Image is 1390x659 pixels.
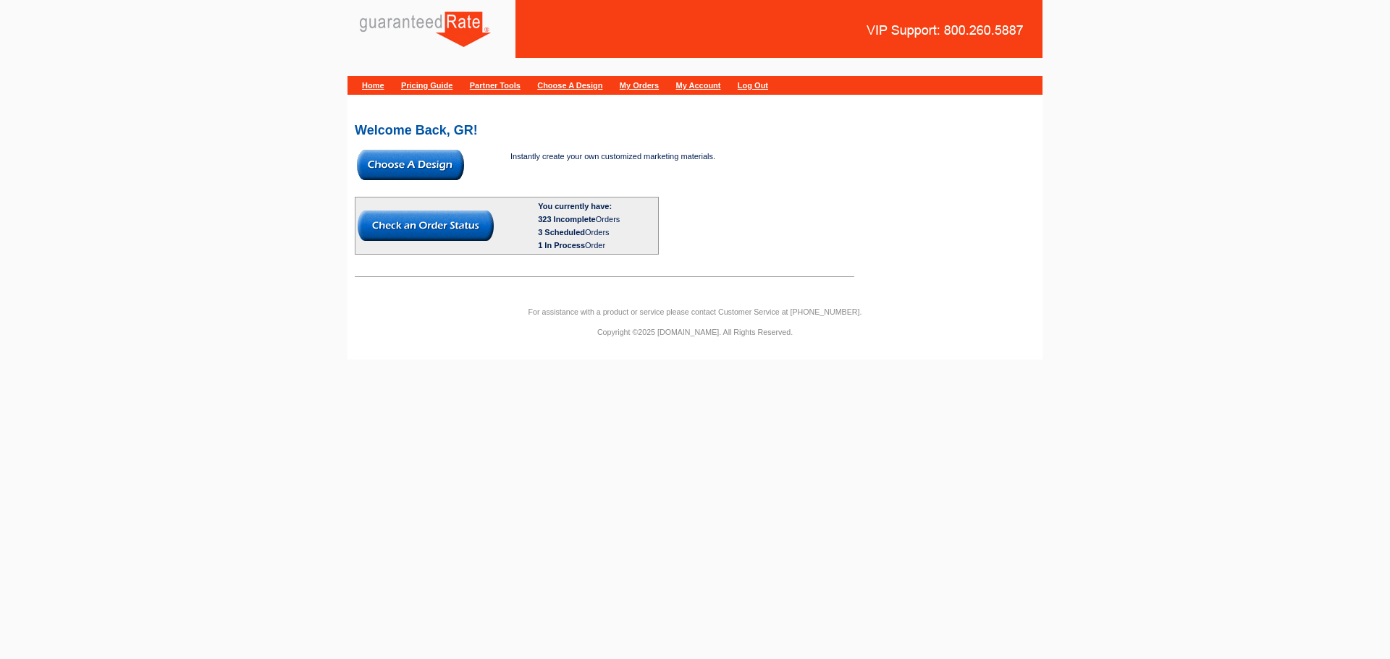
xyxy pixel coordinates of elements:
[538,215,595,224] span: 323 Incomplete
[362,81,384,90] a: Home
[470,81,521,90] a: Partner Tools
[738,81,768,90] a: Log Out
[355,124,1035,137] h2: Welcome Back, GR!
[347,326,1042,339] p: Copyright ©2025 [DOMAIN_NAME]. All Rights Reserved.
[358,211,494,241] img: button-check-order-status.gif
[676,81,721,90] a: My Account
[510,152,715,161] span: Instantly create your own customized marketing materials.
[538,202,612,211] b: You currently have:
[537,81,602,90] a: Choose A Design
[538,241,585,250] span: 1 In Process
[401,81,453,90] a: Pricing Guide
[620,81,659,90] a: My Orders
[347,305,1042,318] p: For assistance with a product or service please contact Customer Service at [PHONE_NUMBER].
[357,150,464,180] img: button-choose-design.gif
[538,228,585,237] span: 3 Scheduled
[538,213,656,252] div: Orders Orders Order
